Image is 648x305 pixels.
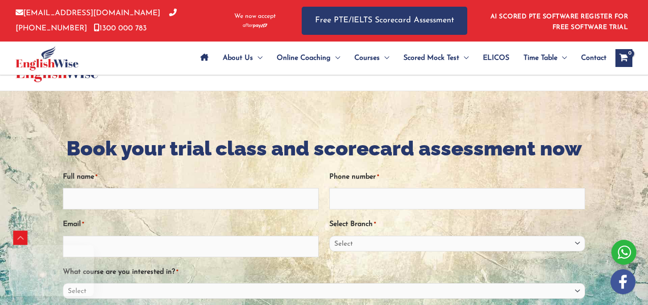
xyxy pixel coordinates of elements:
[615,49,632,67] a: View Shopping Cart, empty
[380,42,389,74] span: Menu Toggle
[354,42,380,74] span: Courses
[483,42,509,74] span: ELICOS
[302,7,467,35] a: Free PTE/IELTS Scorecard Assessment
[485,6,632,35] aside: Header Widget 1
[234,12,276,21] span: We now accept
[253,42,262,74] span: Menu Toggle
[459,42,469,74] span: Menu Toggle
[403,42,459,74] span: Scored Mock Test
[63,136,585,162] h2: Book your trial class and scorecard assessment now
[277,42,331,74] span: Online Coaching
[329,217,376,232] label: Select Branch
[94,25,147,32] a: 1300 000 783
[574,42,606,74] a: Contact
[523,42,557,74] span: Time Table
[347,42,396,74] a: CoursesMenu Toggle
[63,217,84,232] label: Email
[223,42,253,74] span: About Us
[490,13,628,31] a: AI SCORED PTE SOFTWARE REGISTER FOR FREE SOFTWARE TRIAL
[193,42,606,74] nav: Site Navigation: Main Menu
[16,46,79,71] img: cropped-ew-logo
[396,42,476,74] a: Scored Mock TestMenu Toggle
[331,42,340,74] span: Menu Toggle
[63,170,97,184] label: Full name
[557,42,567,74] span: Menu Toggle
[243,23,267,28] img: Afterpay-Logo
[16,9,160,17] a: [EMAIL_ADDRESS][DOMAIN_NAME]
[63,265,178,280] label: What course are you interested in?
[16,9,177,32] a: [PHONE_NUMBER]
[216,42,270,74] a: About UsMenu Toggle
[270,42,347,74] a: Online CoachingMenu Toggle
[329,170,379,184] label: Phone number
[516,42,574,74] a: Time TableMenu Toggle
[476,42,516,74] a: ELICOS
[581,42,606,74] span: Contact
[611,269,636,294] img: white-facebook.png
